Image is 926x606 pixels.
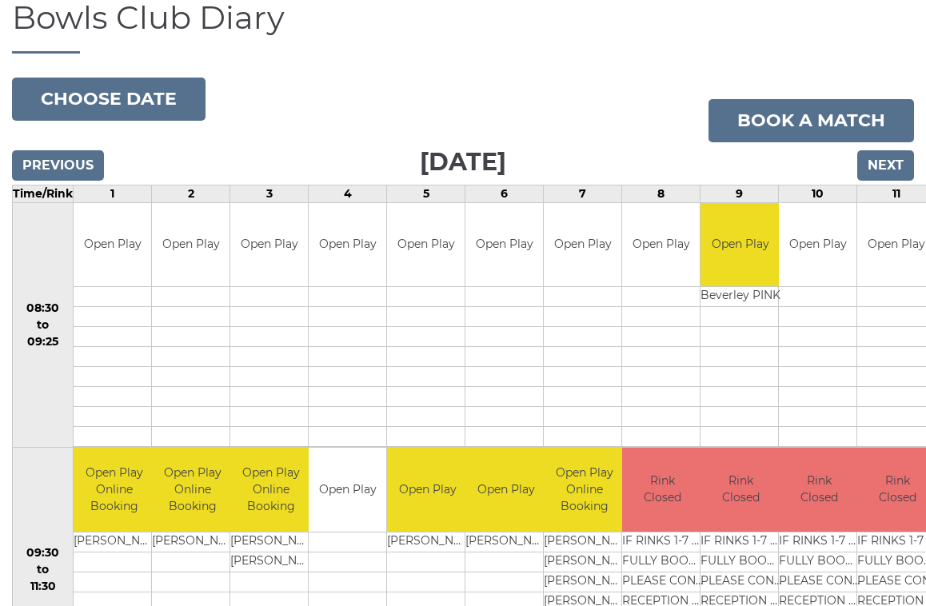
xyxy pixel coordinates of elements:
td: 7 [544,185,622,202]
td: Open Play [152,203,230,287]
input: Next [857,150,914,181]
td: Open Play Online Booking [544,448,625,532]
td: [PERSON_NAME] [465,532,546,552]
td: Open Play [387,448,468,532]
td: 6 [465,185,544,202]
td: Open Play [544,203,621,287]
td: IF RINKS 1-7 ARE [622,532,703,552]
td: IF RINKS 1-7 ARE [700,532,781,552]
td: Rink Closed [779,448,860,532]
td: Open Play [700,203,780,287]
td: Beverley PINK [700,287,780,307]
button: Choose date [12,78,206,121]
td: Open Play [309,448,386,532]
td: [PERSON_NAME] [544,532,625,552]
td: Open Play [622,203,700,287]
td: Open Play Online Booking [152,448,233,532]
td: FULLY BOOKED [622,552,703,572]
td: Time/Rink [13,185,74,202]
td: FULLY BOOKED [779,552,860,572]
td: 4 [309,185,387,202]
td: [PERSON_NAME] [74,532,154,552]
td: [PERSON_NAME] [387,532,468,552]
td: [PERSON_NAME] [544,572,625,592]
td: 10 [779,185,857,202]
td: 5 [387,185,465,202]
td: 1 [74,185,152,202]
td: Open Play [74,203,151,287]
td: PLEASE CONTACT [700,572,781,592]
td: Open Play [779,203,856,287]
td: Open Play [309,203,386,287]
td: [PERSON_NAME] [544,552,625,572]
td: Open Play Online Booking [74,448,154,532]
td: [PERSON_NAME] [152,532,233,552]
input: Previous [12,150,104,181]
td: Open Play Online Booking [230,448,311,532]
td: 2 [152,185,230,202]
td: Open Play [230,203,308,287]
td: [PERSON_NAME] [230,552,311,572]
td: Open Play [465,203,543,287]
td: [PERSON_NAME] [230,532,311,552]
td: IF RINKS 1-7 ARE [779,532,860,552]
td: Rink Closed [622,448,703,532]
td: 08:30 to 09:25 [13,202,74,448]
a: Book a match [708,99,914,142]
td: 8 [622,185,700,202]
td: PLEASE CONTACT [622,572,703,592]
td: PLEASE CONTACT [779,572,860,592]
td: Open Play [387,203,465,287]
td: FULLY BOOKED [700,552,781,572]
td: Open Play [465,448,546,532]
td: 9 [700,185,779,202]
td: Rink Closed [700,448,781,532]
td: 3 [230,185,309,202]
